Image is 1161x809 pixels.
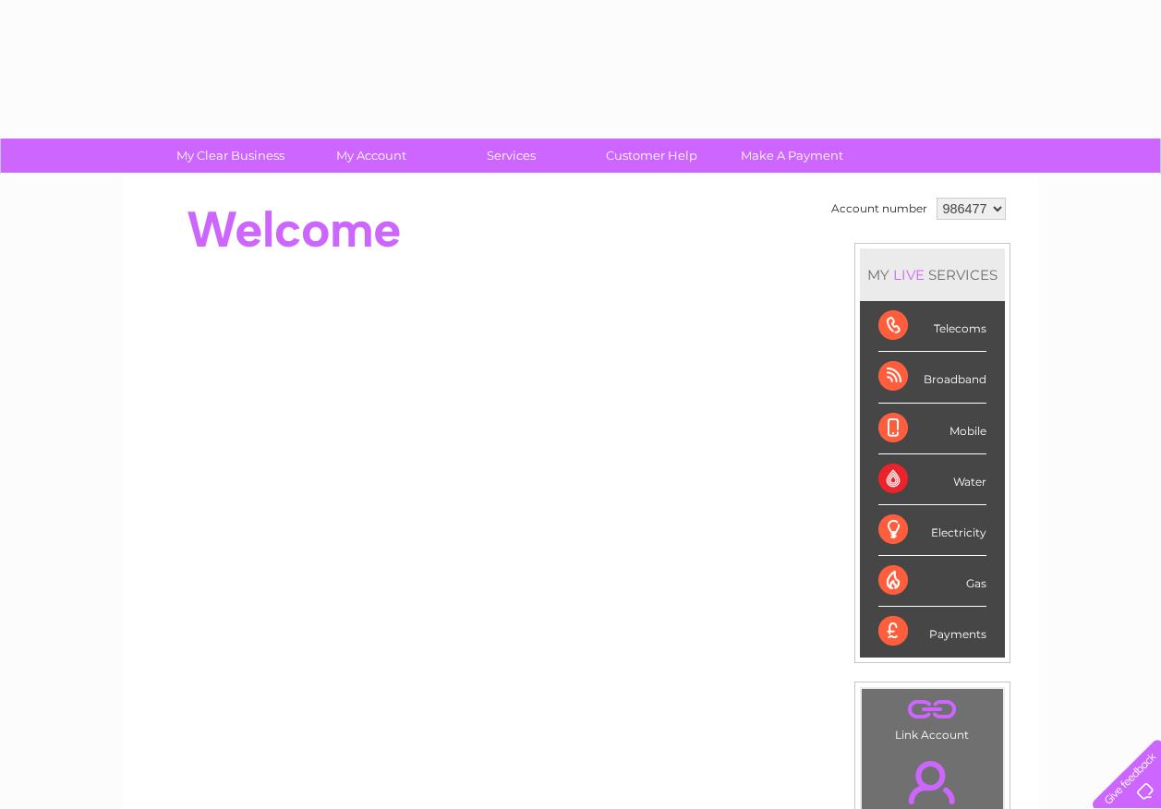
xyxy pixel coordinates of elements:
a: My Account [295,139,447,173]
a: Make A Payment [716,139,868,173]
a: . [866,694,998,726]
div: Mobile [878,404,986,454]
a: Services [435,139,587,173]
div: Payments [878,607,986,657]
div: LIVE [889,266,928,284]
div: Electricity [878,505,986,556]
div: Water [878,454,986,505]
a: Customer Help [575,139,728,173]
div: Telecoms [878,301,986,352]
div: MY SERVICES [860,248,1005,301]
a: My Clear Business [154,139,307,173]
td: Link Account [861,688,1004,746]
div: Gas [878,556,986,607]
td: Account number [827,193,932,224]
div: Broadband [878,352,986,403]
